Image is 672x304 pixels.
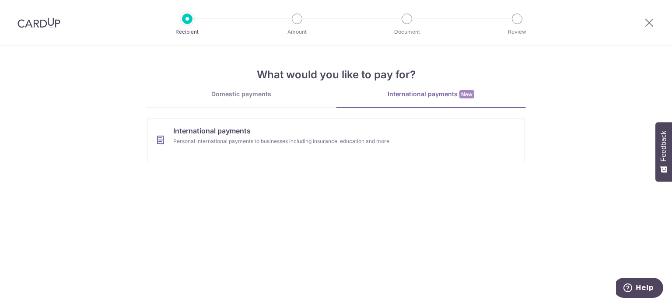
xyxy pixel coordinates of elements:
[17,17,60,28] img: CardUp
[265,28,329,36] p: Amount
[173,126,251,136] span: International payments
[485,28,549,36] p: Review
[374,28,439,36] p: Document
[655,122,672,182] button: Feedback - Show survey
[147,119,525,162] a: International paymentsPersonal international payments to businesses including insurance, educatio...
[146,67,526,83] h4: What would you like to pay for?
[336,90,526,99] div: International payments
[660,131,668,161] span: Feedback
[459,90,474,98] span: New
[173,137,476,146] div: Personal international payments to businesses including insurance, education and more
[616,278,663,300] iframe: Opens a widget where you can find more information
[155,28,220,36] p: Recipient
[146,90,336,98] div: Domestic payments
